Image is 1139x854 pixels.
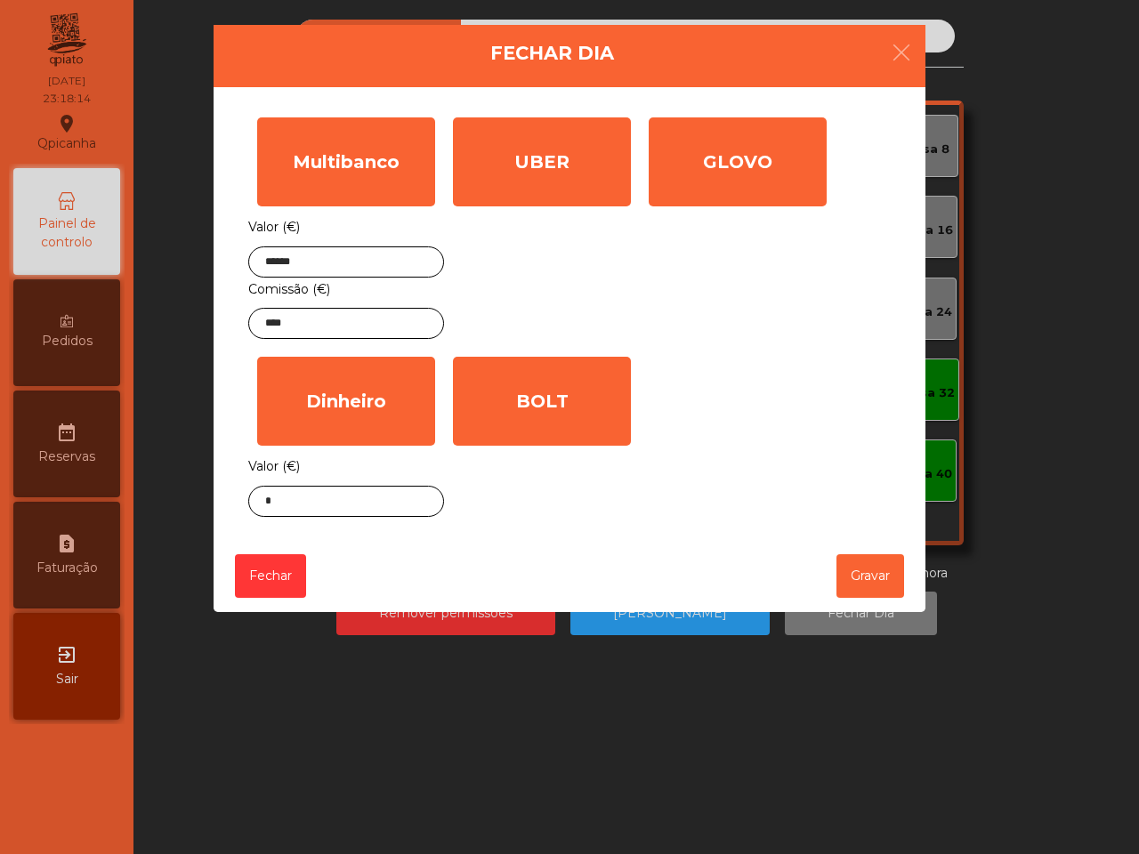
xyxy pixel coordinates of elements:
div: UBER [453,117,631,206]
button: Fechar [235,554,306,598]
button: Gravar [836,554,904,598]
div: Multibanco [257,117,435,206]
div: Dinheiro [257,357,435,446]
div: GLOVO [649,117,827,206]
label: Valor (€) [248,455,300,479]
label: Comissão (€) [248,278,330,302]
div: BOLT [453,357,631,446]
label: Valor (€) [248,215,300,239]
h4: Fechar Dia [490,40,614,67]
